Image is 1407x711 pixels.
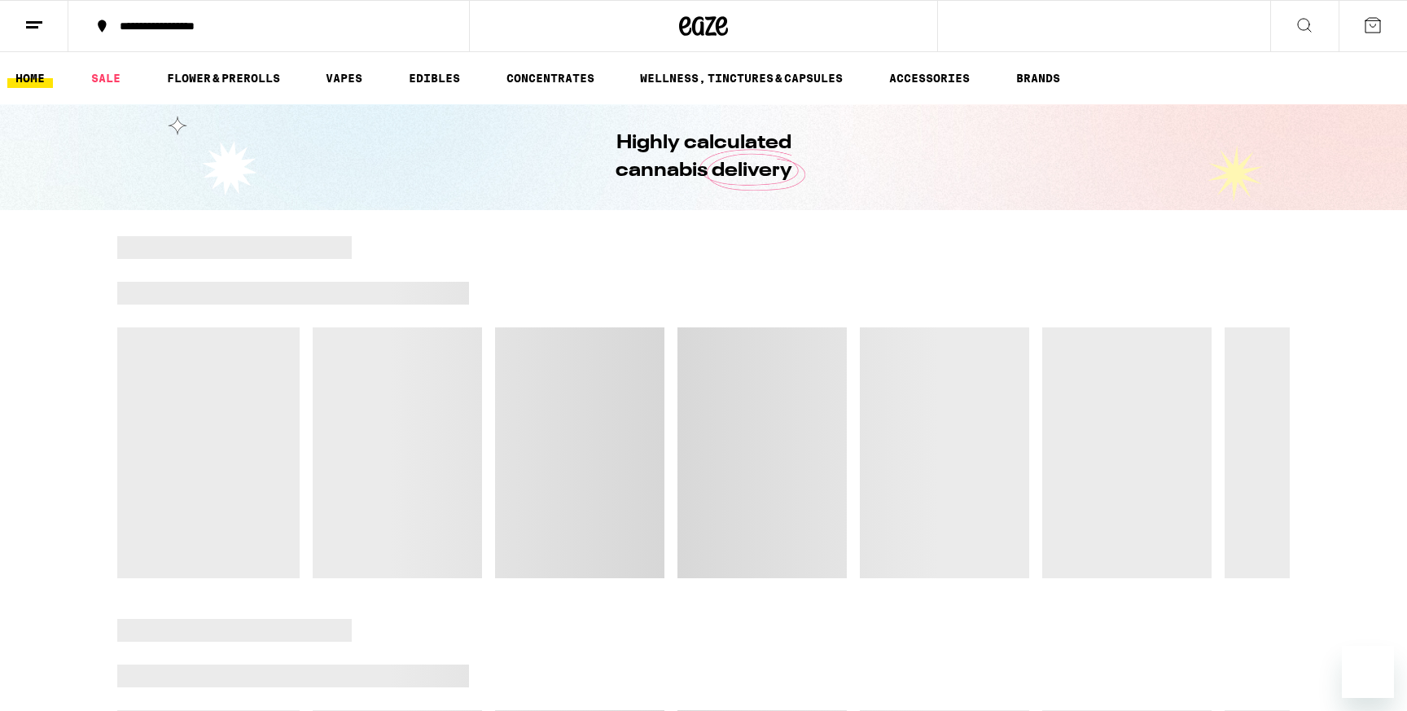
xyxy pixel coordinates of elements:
a: HOME [7,68,53,88]
a: CONCENTRATES [498,68,603,88]
a: WELLNESS, TINCTURES & CAPSULES [632,68,851,88]
a: BRANDS [1008,68,1068,88]
a: ACCESSORIES [881,68,978,88]
a: VAPES [318,68,370,88]
a: SALE [83,68,129,88]
a: FLOWER & PREROLLS [159,68,288,88]
h1: Highly calculated cannabis delivery [569,129,838,185]
a: EDIBLES [401,68,468,88]
iframe: Button to launch messaging window [1342,646,1394,698]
